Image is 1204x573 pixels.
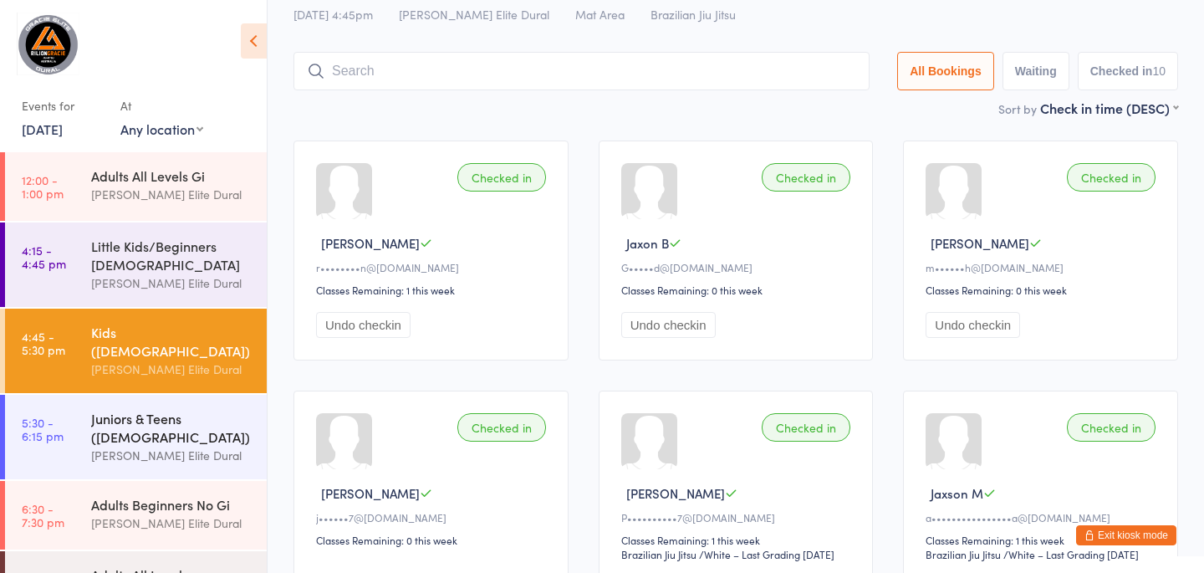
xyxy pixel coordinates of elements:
div: At [120,92,203,120]
span: [DATE] 4:45pm [293,6,373,23]
div: Classes Remaining: 0 this week [316,533,551,547]
span: [PERSON_NAME] [626,484,725,502]
div: [PERSON_NAME] Elite Dural [91,185,253,204]
span: [PERSON_NAME] [931,234,1029,252]
div: G•••••d@[DOMAIN_NAME] [621,260,856,274]
div: m••••••h@[DOMAIN_NAME] [926,260,1161,274]
span: [PERSON_NAME] Elite Dural [399,6,549,23]
span: Jaxson M [931,484,983,502]
div: [PERSON_NAME] Elite Dural [91,274,253,293]
div: Checked in [762,163,850,192]
a: 4:15 -4:45 pmLittle Kids/Beginners [DEMOGRAPHIC_DATA][PERSON_NAME] Elite Dural [5,223,267,307]
div: Adults Beginners No Gi [91,495,253,514]
div: a••••••••••••••••a@[DOMAIN_NAME] [926,510,1161,524]
time: 5:30 - 6:15 pm [22,416,64,443]
div: [PERSON_NAME] Elite Dural [91,446,253,465]
button: Undo checkin [926,312,1020,338]
div: Classes Remaining: 0 this week [926,283,1161,297]
a: 12:00 -1:00 pmAdults All Levels Gi[PERSON_NAME] Elite Dural [5,152,267,221]
button: All Bookings [897,52,994,90]
a: 5:30 -6:15 pmJuniors & Teens ([DEMOGRAPHIC_DATA])[PERSON_NAME] Elite Dural [5,395,267,479]
span: [PERSON_NAME] [321,484,420,502]
div: Checked in [1067,413,1156,442]
div: P••••••••••7@[DOMAIN_NAME] [621,510,856,524]
div: Any location [120,120,203,138]
a: 6:30 -7:30 pmAdults Beginners No Gi[PERSON_NAME] Elite Dural [5,481,267,550]
div: 10 [1152,64,1166,78]
div: Juniors & Teens ([DEMOGRAPHIC_DATA]) [91,409,253,446]
button: Undo checkin [316,312,411,338]
button: Waiting [1002,52,1069,90]
input: Search [293,52,870,90]
div: Events for [22,92,104,120]
span: [PERSON_NAME] [321,234,420,252]
div: Kids ([DEMOGRAPHIC_DATA]) [91,323,253,360]
a: 4:45 -5:30 pmKids ([DEMOGRAPHIC_DATA])[PERSON_NAME] Elite Dural [5,309,267,393]
div: Checked in [1067,163,1156,192]
span: / White – Last Grading [DATE] [699,547,834,561]
span: / White – Last Grading [DATE] [1003,547,1139,561]
img: Gracie Elite Jiu Jitsu Dural [17,13,79,75]
time: 4:45 - 5:30 pm [22,330,65,356]
a: [DATE] [22,120,63,138]
time: 4:15 - 4:45 pm [22,243,66,270]
div: r••••••••n@[DOMAIN_NAME] [316,260,551,274]
div: Little Kids/Beginners [DEMOGRAPHIC_DATA] [91,237,253,274]
div: [PERSON_NAME] Elite Dural [91,514,253,533]
time: 12:00 - 1:00 pm [22,173,64,200]
div: [PERSON_NAME] Elite Dural [91,360,253,379]
div: Brazilian Jiu Jitsu [621,547,696,561]
div: Checked in [457,163,546,192]
span: Brazilian Jiu Jitsu [650,6,736,23]
div: Checked in [457,413,546,442]
button: Exit kiosk mode [1076,525,1176,545]
span: Mat Area [575,6,625,23]
div: Classes Remaining: 0 this week [621,283,856,297]
time: 6:30 - 7:30 pm [22,502,64,529]
div: Classes Remaining: 1 this week [926,533,1161,547]
button: Undo checkin [621,312,716,338]
div: Brazilian Jiu Jitsu [926,547,1001,561]
div: Checked in [762,413,850,442]
div: Classes Remaining: 1 this week [621,533,856,547]
div: Adults All Levels Gi [91,166,253,185]
div: Classes Remaining: 1 this week [316,283,551,297]
span: Jaxon B [626,234,669,252]
label: Sort by [998,100,1037,117]
button: Checked in10 [1078,52,1178,90]
div: Check in time (DESC) [1040,99,1178,117]
div: j••••••7@[DOMAIN_NAME] [316,510,551,524]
